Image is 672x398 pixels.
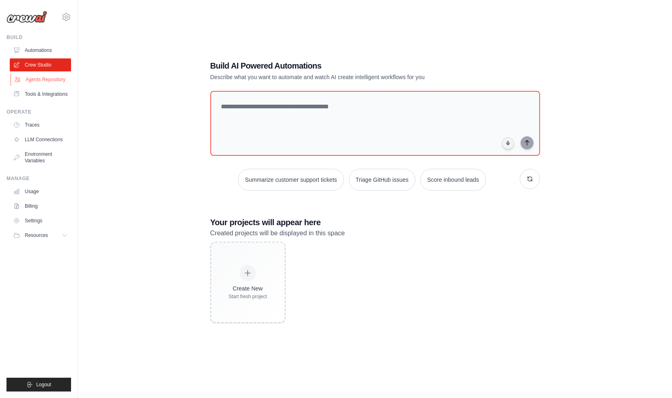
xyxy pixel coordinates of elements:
button: Get new suggestions [520,169,540,189]
div: Operate [6,109,71,115]
a: Crew Studio [10,58,71,71]
div: Create New [229,284,267,293]
div: Start fresh project [229,293,267,300]
a: Automations [10,44,71,57]
h1: Build AI Powered Automations [210,60,483,71]
span: Resources [25,232,48,239]
p: Describe what you want to automate and watch AI create intelligent workflows for you [210,73,483,81]
div: Manage [6,175,71,182]
button: Summarize customer support tickets [238,169,344,191]
button: Click to speak your automation idea [502,137,514,149]
span: Logout [36,381,51,388]
a: Traces [10,118,71,131]
button: Score inbound leads [420,169,486,191]
img: Logo [6,11,47,23]
a: Agents Repository [11,73,72,86]
button: Resources [10,229,71,242]
h3: Your projects will appear here [210,217,540,228]
a: Billing [10,200,71,213]
div: Build [6,34,71,41]
a: Tools & Integrations [10,88,71,101]
a: Environment Variables [10,148,71,167]
a: LLM Connections [10,133,71,146]
p: Created projects will be displayed in this space [210,228,540,239]
button: Logout [6,378,71,392]
a: Usage [10,185,71,198]
button: Triage GitHub issues [349,169,415,191]
a: Settings [10,214,71,227]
